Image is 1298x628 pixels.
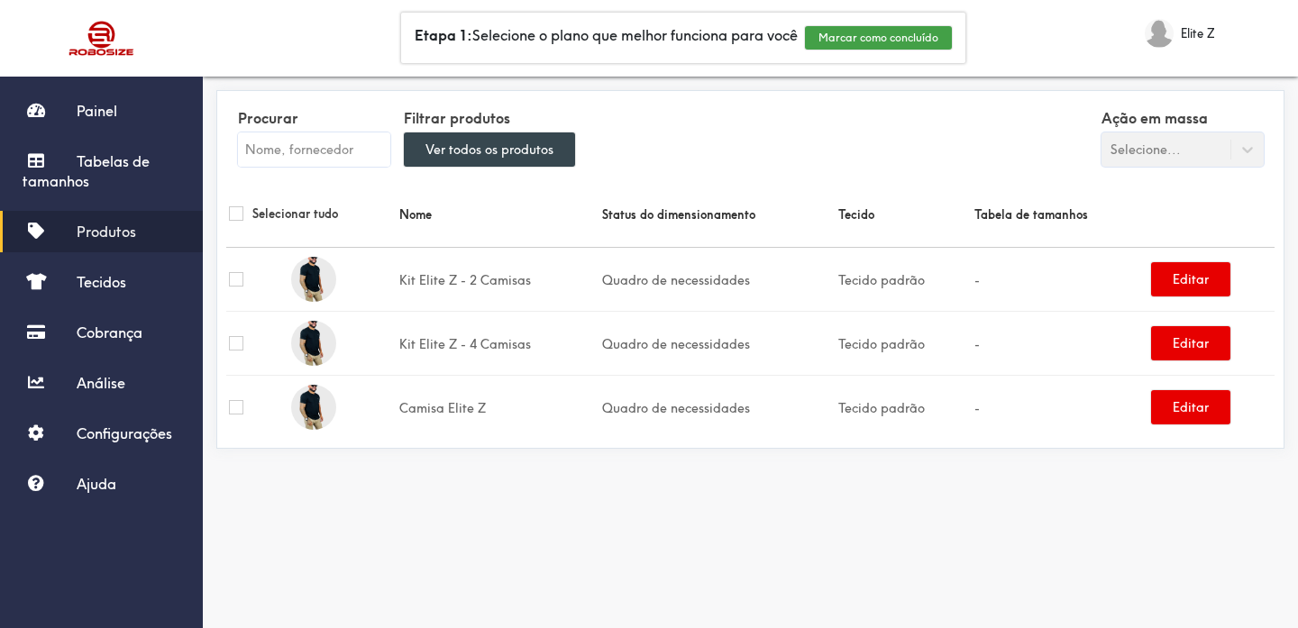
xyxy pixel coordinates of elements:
[399,207,432,222] font: Nome
[399,336,531,352] font: Kit Elite Z - 4 Camisas
[818,31,938,44] font: Marcar como concluído
[838,336,925,352] font: Tecido padrão
[1181,26,1215,41] font: Elite Z
[425,141,553,158] font: Ver todos os produtos
[1173,335,1209,351] font: Editar
[77,102,117,120] font: Painel
[838,272,925,288] font: Tecido padrão
[399,400,486,416] font: Camisa Elite Z
[1101,109,1208,127] font: Ação em massa
[1151,262,1230,296] button: Editar
[252,206,338,221] font: Selecionar tudo
[77,475,116,493] font: Ajuda
[23,152,150,190] font: Tabelas de tamanhos
[1151,326,1230,360] button: Editar
[77,424,172,442] font: Configurações
[838,400,925,416] font: Tecido padrão
[238,132,390,167] input: Nome, fornecedor
[805,26,952,50] button: Marcar como concluído
[602,336,750,352] font: Quadro de necessidades
[974,272,980,288] font: -
[602,272,750,288] font: Quadro de necessidades
[415,26,472,44] font: Etapa 1:
[404,109,510,127] font: Filtrar produtos
[602,400,750,416] font: Quadro de necessidades
[974,400,980,416] font: -
[974,207,1088,222] font: Tabela de tamanhos
[404,132,575,167] button: Ver todos os produtos
[974,336,980,352] font: -
[77,223,136,241] font: Produtos
[1145,19,1174,48] img: Elite Z
[838,207,874,222] font: Tecido
[1151,390,1230,424] button: Editar
[238,109,298,127] font: Procurar
[472,26,798,44] font: Selecione o plano que melhor funciona para você
[1173,399,1209,415] font: Editar
[602,207,755,222] font: Status do dimensionamento
[77,374,125,392] font: Análise
[77,323,142,341] font: Cobrança
[77,273,126,291] font: Tecidos
[399,272,531,288] font: Kit Elite Z - 2 Camisas
[1173,271,1209,287] font: Editar
[34,14,169,63] img: Tamanho do robô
